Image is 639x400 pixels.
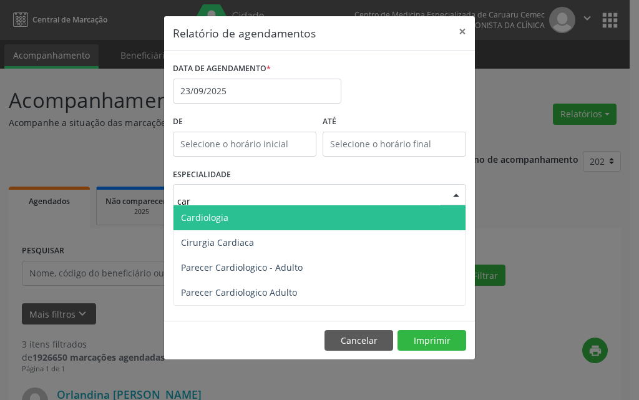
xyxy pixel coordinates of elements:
button: Imprimir [398,330,466,351]
h5: Relatório de agendamentos [173,25,316,41]
span: Cardiologia [181,212,228,223]
label: DATA DE AGENDAMENTO [173,59,271,79]
span: Cirurgia Cardiaca [181,237,254,248]
input: Seleciona uma especialidade [177,188,441,213]
input: Selecione o horário final [323,132,466,157]
label: ATÉ [323,112,466,132]
button: Cancelar [324,330,393,351]
span: Parecer Cardiologico Adulto [181,286,297,298]
label: De [173,112,316,132]
label: ESPECIALIDADE [173,165,231,185]
button: Close [450,16,475,47]
input: Selecione uma data ou intervalo [173,79,341,104]
span: Parecer Cardiologico - Adulto [181,261,303,273]
input: Selecione o horário inicial [173,132,316,157]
